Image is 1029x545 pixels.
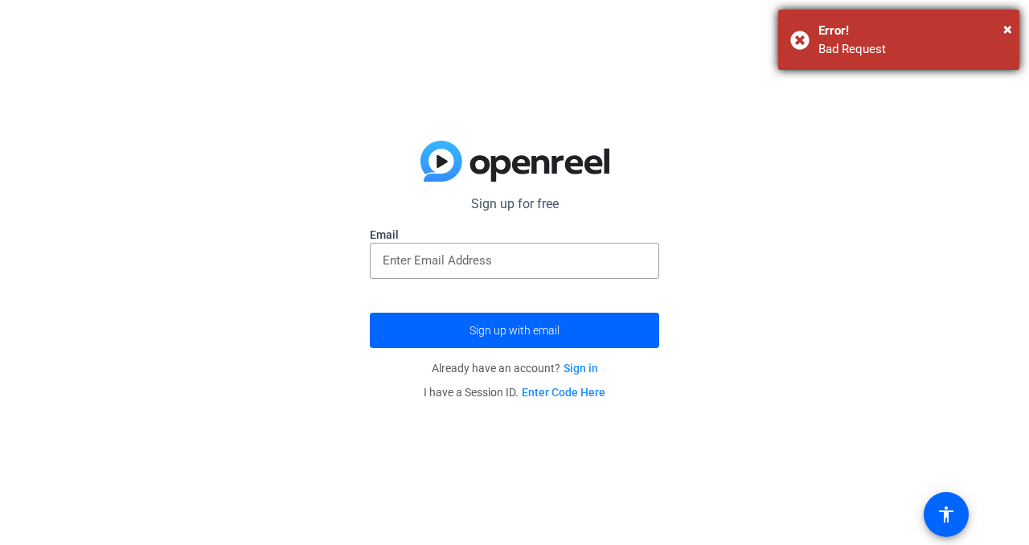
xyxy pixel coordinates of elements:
[564,362,598,375] a: Sign in
[370,227,659,243] label: Email
[420,141,609,182] img: blue-gradient.svg
[818,40,1007,59] div: Bad Request
[370,195,659,214] p: Sign up for free
[818,22,1007,40] div: Error!
[937,505,956,524] mat-icon: accessibility
[383,251,646,270] input: Enter Email Address
[1003,19,1012,39] span: ×
[432,362,598,375] span: Already have an account?
[370,313,659,348] button: Sign up with email
[424,386,605,399] span: I have a Session ID.
[522,386,605,399] a: Enter Code Here
[1003,17,1012,41] button: Close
